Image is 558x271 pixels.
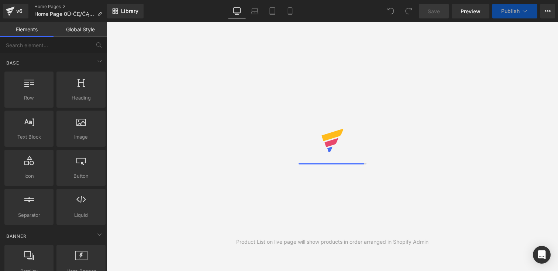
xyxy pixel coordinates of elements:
span: Separator [7,211,51,219]
a: Tablet [263,4,281,18]
a: v6 [3,4,28,18]
div: v6 [15,6,24,16]
div: Product List on live page will show products in order arranged in Shopify Admin [236,238,428,246]
a: Global Style [54,22,107,37]
span: Row [7,94,51,102]
span: Library [121,8,138,14]
span: Publish [501,8,520,14]
a: Home Pages [34,4,108,10]
span: Banner [6,233,27,240]
span: Liquid [59,211,103,219]
span: Icon [7,172,51,180]
a: Mobile [281,4,299,18]
a: Laptop [246,4,263,18]
span: Heading [59,94,103,102]
button: Redo [401,4,416,18]
span: Text Block [7,133,51,141]
button: More [540,4,555,18]
span: Base [6,59,20,66]
button: Undo [383,4,398,18]
div: Open Intercom Messenger [533,246,551,264]
span: Button [59,172,103,180]
span: Save [428,7,440,15]
span: Preview [461,7,480,15]
a: New Library [107,4,144,18]
span: Image [59,133,103,141]
a: Preview [452,4,489,18]
button: Publish [492,4,537,18]
a: Desktop [228,4,246,18]
span: Home Page 0Ū-ČĘ/ČĄ;ĮŠ. [34,11,94,17]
